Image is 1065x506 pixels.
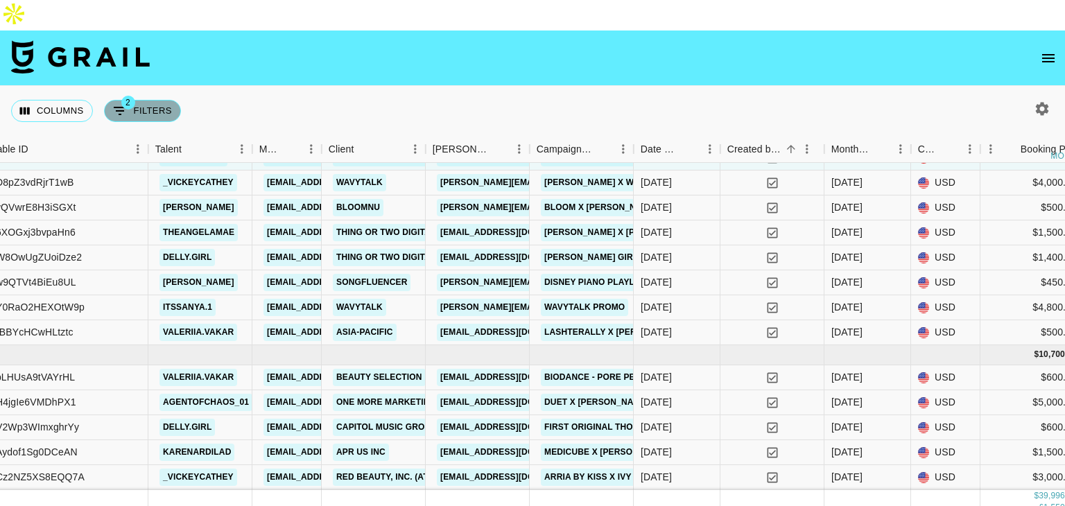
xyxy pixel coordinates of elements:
div: Aug '25 [831,150,863,164]
a: [EMAIL_ADDRESS][DOMAIN_NAME] [263,224,419,241]
a: [PERSON_NAME] [159,274,238,291]
div: Date Created [634,136,720,163]
button: open drawer [1034,44,1062,72]
a: [EMAIL_ADDRESS][DOMAIN_NAME] [437,149,592,166]
a: Lashterally x [PERSON_NAME] [541,324,691,341]
div: Aug '25 [831,175,863,189]
div: USD [911,390,980,415]
div: Booker [426,136,530,163]
a: Wavytalk Promo [541,299,628,316]
button: Select columns [11,100,93,122]
a: [PERSON_NAME][EMAIL_ADDRESS][DOMAIN_NAME] [437,274,663,291]
button: Sort [282,139,301,159]
div: USD [911,320,980,345]
a: first original thought by [PERSON_NAME] [541,419,748,436]
a: [PERSON_NAME][EMAIL_ADDRESS][DOMAIN_NAME] [437,299,663,316]
a: [PERSON_NAME] x Wavytalk [541,174,676,191]
a: Thing Or Two Digital Agency S.L [333,224,493,241]
div: USD [911,220,980,245]
div: Month Due [824,136,911,163]
div: 31/08/2025 [641,150,672,164]
div: Aug '25 [831,250,863,264]
div: 29/08/2025 [641,175,672,189]
div: 28/08/2025 [641,225,672,239]
div: USD [911,171,980,195]
div: Currency [911,136,980,163]
a: [EMAIL_ADDRESS][DOMAIN_NAME] [263,249,419,266]
a: Asia-pacific [333,324,397,341]
button: Menu [960,139,980,159]
a: [EMAIL_ADDRESS][DOMAIN_NAME] [263,444,419,461]
div: Aug '25 [831,300,863,314]
div: 04/08/2025 [641,300,672,314]
a: Red Beauty, Inc. (ATTN: [GEOGRAPHIC_DATA]) [333,469,542,486]
button: Menu [613,139,634,159]
div: Client [329,136,354,163]
div: Manager [259,136,282,163]
div: 05/08/2025 [641,275,672,289]
div: 09/09/2025 [641,470,672,484]
a: Beauty Selection [333,369,426,386]
a: [EMAIL_ADDRESS][DOMAIN_NAME] [437,419,592,436]
a: WavyTalk [333,174,386,191]
button: Menu [700,139,720,159]
a: [EMAIL_ADDRESS][DOMAIN_NAME] [437,469,592,486]
a: [EMAIL_ADDRESS][DOMAIN_NAME] [263,419,419,436]
div: Sep '25 [831,420,863,434]
a: [PERSON_NAME] X [PERSON_NAME] [541,224,700,241]
div: Date Created [641,136,680,163]
button: Sort [490,139,509,159]
a: [PERSON_NAME][EMAIL_ADDRESS][DOMAIN_NAME] [437,174,663,191]
a: [EMAIL_ADDRESS][DOMAIN_NAME] [263,199,419,216]
a: ageminifairy [159,149,227,166]
a: [PERSON_NAME][EMAIL_ADDRESS][DOMAIN_NAME] [437,199,663,216]
div: Sep '25 [831,445,863,459]
button: Menu [980,139,1001,159]
a: _vickeycathey [159,469,237,486]
div: 14/08/2025 [641,325,672,339]
div: Currency [918,136,940,163]
a: One More Marketing [333,394,440,411]
a: valeriia.vakar [159,324,237,341]
div: Created by Grail Team [720,136,824,163]
div: USD [911,465,980,490]
button: Menu [232,139,252,159]
a: Arria by Kiss x Ivy [541,469,635,486]
a: agentofchaos_01 [159,394,252,411]
button: Show filters [104,100,181,122]
div: Talent [155,136,182,163]
img: Grail Talent [11,40,150,73]
div: USD [911,415,980,440]
div: $ [1034,349,1039,360]
div: USD [911,245,980,270]
div: USD [911,270,980,295]
div: Aug '25 [831,225,863,239]
a: _vickeycathey [159,174,237,191]
div: Aug '25 [831,275,863,289]
div: USD [911,440,980,465]
a: karenardilad [159,444,234,461]
a: [EMAIL_ADDRESS][DOMAIN_NAME] [263,394,419,411]
div: Aug '25 [831,325,863,339]
div: Month Due [831,136,871,163]
a: Biodance - Pore Perfecting Collagen Peptide Serum [541,369,804,386]
button: Menu [890,139,911,159]
div: Created by Grail Team [727,136,781,163]
button: Sort [680,139,700,159]
button: Sort [871,139,890,159]
a: [PERSON_NAME] girl [541,249,641,266]
div: 28/08/2025 [641,250,672,264]
div: Manager [252,136,322,163]
a: [PERSON_NAME] [159,199,238,216]
div: 11/09/2025 [641,395,672,409]
a: [EMAIL_ADDRESS][DOMAIN_NAME] [437,324,592,341]
a: [EMAIL_ADDRESS][DOMAIN_NAME] [437,249,592,266]
button: Menu [405,139,426,159]
a: delly.girl [159,249,215,266]
div: Campaign (Type) [537,136,594,163]
div: 11/09/2025 [641,370,672,384]
a: Disney Piano Playlist [541,274,651,291]
a: [EMAIL_ADDRESS][DOMAIN_NAME] [437,444,592,461]
div: USD [911,295,980,320]
button: Menu [128,139,148,159]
